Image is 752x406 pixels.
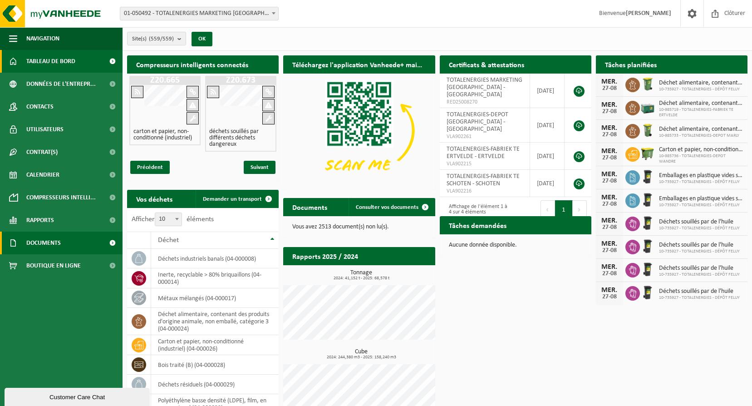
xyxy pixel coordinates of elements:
span: Emballages en plastique vides souillés par des substances dangereuses [659,172,743,179]
div: MER. [600,240,619,248]
span: Déchets souillés par de l'huile [659,218,740,226]
h2: Certificats & attestations [440,55,533,73]
span: Calendrier [26,163,59,186]
span: Précédent [130,161,170,174]
a: Consulter vos documents [349,198,434,216]
span: Tableau de bord [26,50,75,73]
span: 10-735927 - TOTALENERGIES - DÉPÔT FELUY [659,272,740,277]
p: Vous avez 2513 document(s) non lu(s). [292,224,426,230]
span: Navigation [26,27,59,50]
span: Données de l'entrepr... [26,73,96,95]
span: Déchet alimentaire, contenant des produits d'origine animale, non emballé, catég... [659,100,743,107]
img: WB-0240-HPE-BK-01 [640,169,655,184]
span: Rapports [26,209,54,232]
iframe: chat widget [5,386,152,406]
div: MER. [600,217,619,224]
span: 10-735927 - TOTALENERGIES - DÉPÔT FELUY [659,295,740,301]
span: VLA902261 [447,133,523,140]
span: Déchets souillés par de l'huile [659,242,740,249]
span: 10-735927 - TOTALENERGIES - DÉPÔT FELUY [659,179,743,185]
h4: carton et papier, non-conditionné (industriel) [133,129,197,141]
div: MER. [600,263,619,271]
div: 27-08 [600,201,619,208]
img: WB-0140-HPE-GN-50 [640,123,655,138]
div: 27-08 [600,248,619,254]
span: Site(s) [132,32,174,46]
span: Documents [26,232,61,254]
span: 10 [155,213,182,226]
td: métaux mélangés (04-000017) [151,288,279,308]
span: 10 [155,213,182,226]
td: [DATE] [530,108,565,143]
img: WB-0240-HPE-BK-01 [640,285,655,300]
div: MER. [600,124,619,132]
td: Inerte, recyclable > 80% briquaillons (04-000014) [151,268,279,288]
h2: Tâches planifiées [596,55,666,73]
p: Aucune donnée disponible. [449,242,582,248]
img: WB-0240-HPE-BK-01 [640,215,655,231]
div: 27-08 [600,132,619,138]
span: Carton et papier, non-conditionné (industriel) [659,146,743,153]
span: 10-985719 - TOTALENERGIES-FABRIEK TE ERTVELDE [659,107,743,118]
img: Download de VHEPlus App [283,74,435,188]
img: PB-LB-0680-HPE-GN-01 [640,99,655,115]
span: 10-985736 - TOTALENERGIES-DEPOT WANDRE [659,153,743,164]
span: TOTALENERGIES-FABRIEK TE ERTVELDE - ERTVELDE [447,146,520,160]
div: MER. [600,101,619,109]
div: MER. [600,148,619,155]
button: OK [192,32,212,46]
h2: Documents [283,198,336,216]
img: WB-1100-HPE-GN-50 [640,146,655,161]
span: Demander un transport [203,196,262,202]
h4: déchets souillés par différents déchets dangereux [209,129,272,148]
span: TOTALENERGIES MARKETING [GEOGRAPHIC_DATA] - [GEOGRAPHIC_DATA] [447,77,522,98]
span: RED25008270 [447,99,523,106]
img: WB-0240-HPE-BK-01 [640,262,655,277]
span: Suivant [244,161,275,174]
span: 10-735927 - TOTALENERGIES - DÉPÔT FELUY [659,249,740,254]
span: Boutique en ligne [26,254,81,277]
div: 27-08 [600,294,619,300]
td: déchets résiduels (04-000029) [151,375,279,394]
span: Contacts [26,95,54,118]
img: WB-0240-HPE-BK-01 [640,238,655,254]
td: [DATE] [530,170,565,197]
button: Site(s)(559/559) [127,32,186,45]
a: Demander un transport [196,190,278,208]
span: Déchets souillés par de l'huile [659,288,740,295]
h1: Z20.673 [207,76,274,85]
span: Consulter vos documents [356,204,418,210]
span: Compresseurs intelli... [26,186,96,209]
strong: [PERSON_NAME] [626,10,671,17]
td: déchets industriels banals (04-000008) [151,249,279,268]
span: 10-985733 - TOTALENERGIES-DEPOT MARLY [659,133,743,139]
a: Consulter les rapports [356,265,434,283]
div: 27-08 [600,85,619,92]
div: 27-08 [600,178,619,184]
img: WB-0240-HPE-GN-50 [640,76,655,92]
span: VLA902216 [447,188,523,195]
span: Déchet alimentaire, contenant des produits d'origine animale, non emballé, catég... [659,126,743,133]
div: 27-08 [600,271,619,277]
button: Next [573,200,587,218]
span: Déchet [158,237,179,244]
button: Previous [541,200,555,218]
span: Déchet alimentaire, contenant des produits d'origine animale, non emballé, catég... [659,79,743,87]
td: [DATE] [530,74,565,108]
span: 2024: 244,380 m3 - 2025: 158,240 m3 [288,355,435,360]
span: VLA902215 [447,160,523,168]
h2: Téléchargez l'application Vanheede+ maintenant! [283,55,435,73]
div: MER. [600,287,619,294]
div: MER. [600,78,619,85]
td: déchet alimentaire, contenant des produits d'origine animale, non emballé, catégorie 3 (04-000024) [151,308,279,335]
div: 27-08 [600,155,619,161]
div: 27-08 [600,224,619,231]
h2: Rapports 2025 / 2024 [283,247,367,265]
span: Utilisateurs [26,118,64,141]
count: (559/559) [149,36,174,42]
span: Contrat(s) [26,141,58,163]
span: 01-050492 - TOTALENERGIES MARKETING BELGIUM - BRUSSEL [120,7,279,20]
td: [DATE] [530,143,565,170]
span: 10-735927 - TOTALENERGIES - DÉPÔT FELUY [659,87,743,92]
span: 10-735927 - TOTALENERGIES - DÉPÔT FELUY [659,203,743,208]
